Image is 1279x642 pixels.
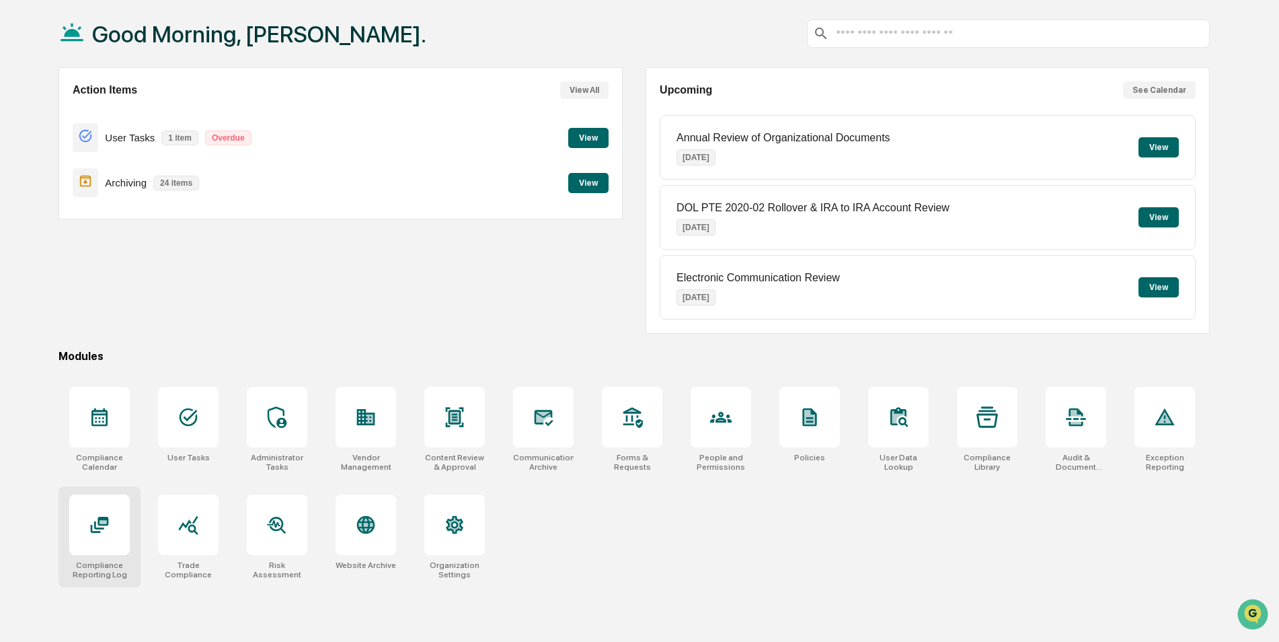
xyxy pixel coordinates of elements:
[1138,207,1179,227] button: View
[105,177,147,188] p: Archiving
[98,171,108,182] div: 🗄️
[1138,277,1179,297] button: View
[868,453,929,472] div: User Data Lookup
[247,561,307,579] div: Risk Assessment
[1123,81,1196,99] button: See Calendar
[568,176,609,188] a: View
[105,132,155,143] p: User Tasks
[568,128,609,148] button: View
[153,176,199,190] p: 24 items
[92,21,426,48] h1: Good Morning, [PERSON_NAME].
[676,289,715,306] p: [DATE]
[1236,598,1272,634] iframe: Open customer support
[676,149,715,166] p: [DATE]
[424,453,485,472] div: Content Review & Approval
[513,453,574,472] div: Communications Archive
[69,561,130,579] div: Compliance Reporting Log
[92,164,172,188] a: 🗄️Attestations
[13,28,245,50] p: How can we help?
[111,170,167,183] span: Attestations
[424,561,485,579] div: Organization Settings
[247,453,307,472] div: Administrator Tasks
[602,453,662,472] div: Forms & Requests
[8,190,90,214] a: 🔎Data Lookup
[59,350,1210,363] div: Modules
[13,197,24,207] div: 🔎
[568,173,609,193] button: View
[27,170,87,183] span: Preclearance
[8,164,92,188] a: 🖐️Preclearance
[1138,137,1179,157] button: View
[660,84,712,96] h2: Upcoming
[134,228,163,238] span: Pylon
[46,103,221,116] div: Start new chat
[27,195,85,209] span: Data Lookup
[676,202,949,214] p: DOL PTE 2020-02 Rollover & IRA to IRA Account Review
[1046,453,1106,472] div: Audit & Document Logs
[336,561,396,570] div: Website Archive
[794,453,825,462] div: Policies
[691,453,751,472] div: People and Permissions
[957,453,1017,472] div: Compliance Library
[1134,453,1195,472] div: Exception Reporting
[161,131,198,145] p: 1 item
[205,131,251,145] p: Overdue
[676,219,715,236] p: [DATE]
[95,227,163,238] a: Powered byPylon
[676,272,840,284] p: Electronic Communication Review
[676,132,890,144] p: Annual Review of Organizational Documents
[560,81,609,99] button: View All
[73,84,137,96] h2: Action Items
[13,103,38,127] img: 1746055101610-c473b297-6a78-478c-a979-82029cc54cd1
[46,116,170,127] div: We're available if you need us!
[167,453,210,462] div: User Tasks
[229,107,245,123] button: Start new chat
[13,171,24,182] div: 🖐️
[568,131,609,143] a: View
[336,453,396,472] div: Vendor Management
[69,453,130,472] div: Compliance Calendar
[158,561,219,579] div: Trade Compliance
